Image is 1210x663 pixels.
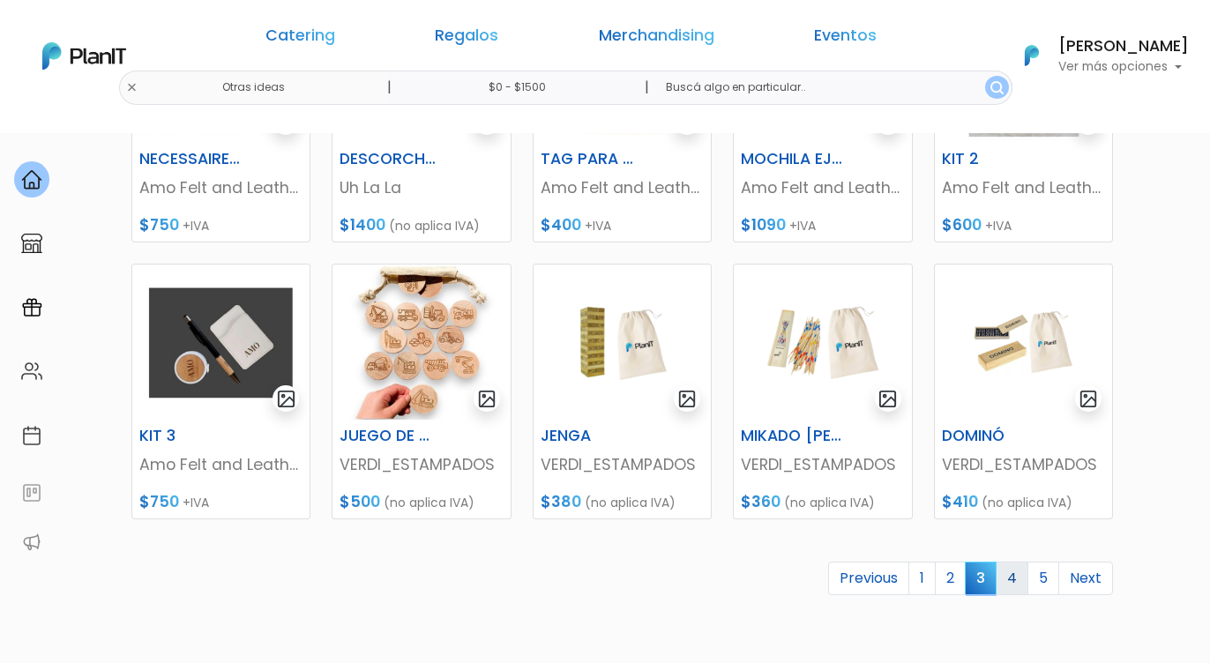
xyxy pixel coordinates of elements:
[435,28,498,49] a: Regalos
[1079,389,1099,409] img: gallery-light
[384,494,474,511] span: (no aplica IVA)
[132,264,310,420] img: thumb_2000___2000-Photoroom__91_.jpg
[21,425,42,446] img: calendar-87d922413cdce8b2cf7b7f5f62616a5cf9e4887200fb71536465627b3292af00.svg
[1027,562,1059,595] a: 5
[389,217,480,235] span: (no aplica IVA)
[985,217,1012,235] span: +IVA
[942,176,1105,199] p: Amo Felt and Leather
[329,427,452,445] h6: JUEGO DE MEMORIA ECO
[139,491,179,512] span: $750
[131,264,310,519] a: gallery-light KIT 3 Amo Felt and Leather $750 +IVA
[340,214,385,235] span: $1400
[1012,36,1051,75] img: PlanIt Logo
[541,453,704,476] p: VERDI_ESTAMPADOS
[789,217,816,235] span: +IVA
[990,81,1004,94] img: search_button-432b6d5273f82d61273b3651a40e1bd1b912527efae98b1b7a1b2c0702e16a8d.svg
[541,491,581,512] span: $380
[129,150,252,168] h6: NECESSAIRE DE VIAJE
[935,562,966,595] a: 2
[931,427,1055,445] h6: DOMINÓ
[585,494,676,511] span: (no aplica IVA)
[183,494,209,511] span: +IVA
[741,214,786,235] span: $1090
[935,264,1112,420] img: thumb_Dise%C3%B1o_sin_t%C3%ADtulo__96_.png
[1058,562,1113,595] a: Next
[21,361,42,382] img: people-662611757002400ad9ed0e3c099ab2801c6687ba6c219adb57efc949bc21e19d.svg
[541,176,704,199] p: Amo Felt and Leather
[183,217,209,235] span: +IVA
[982,494,1072,511] span: (no aplica IVA)
[645,77,649,98] p: |
[541,214,581,235] span: $400
[21,532,42,553] img: partners-52edf745621dab592f3b2c58e3bca9d71375a7ef29c3b500c9f145b62cc070d4.svg
[585,217,611,235] span: +IVA
[741,491,781,512] span: $360
[332,264,510,420] img: thumb_2000___2000-Photoroom_-_2024-09-24T103210.271.jpg
[677,389,698,409] img: gallery-light
[1058,39,1189,55] h6: [PERSON_NAME]
[329,150,452,168] h6: DESCORCHADOR
[814,28,877,49] a: Eventos
[21,169,42,190] img: home-e721727adea9d79c4d83392d1f703f7f8bce08238fde08b1acbfd93340b81755.svg
[21,297,42,318] img: campaigns-02234683943229c281be62815700db0a1741e53638e28bf9629b52c665b00959.svg
[477,389,497,409] img: gallery-light
[332,264,511,519] a: gallery-light JUEGO DE MEMORIA ECO VERDI_ESTAMPADOS $500 (no aplica IVA)
[741,453,904,476] p: VERDI_ESTAMPADOS
[126,82,138,93] img: close-6986928ebcb1d6c9903e3b54e860dbc4d054630f23adef3a32610726dff6a82b.svg
[533,264,712,519] a: gallery-light JENGA VERDI_ESTAMPADOS $380 (no aplica IVA)
[340,176,503,199] p: Uh La La
[139,453,302,476] p: Amo Felt and Leather
[784,494,875,511] span: (no aplica IVA)
[741,176,904,199] p: Amo Felt and Leather
[965,562,997,594] span: 3
[42,42,126,70] img: PlanIt Logo
[599,28,714,49] a: Merchandising
[908,562,936,595] a: 1
[734,264,911,420] img: thumb_Dise%C3%B1o_sin_t%C3%ADtulo__95_.png
[934,264,1113,519] a: gallery-light DOMINÓ VERDI_ESTAMPADOS $410 (no aplica IVA)
[878,389,898,409] img: gallery-light
[340,453,503,476] p: VERDI_ESTAMPADOS
[340,491,380,512] span: $500
[730,427,854,445] h6: MIKADO [PERSON_NAME]
[730,150,854,168] h6: MOCHILA EJECUTIVA 1
[139,214,179,235] span: $750
[530,150,654,168] h6: TAG PARA BALIJA
[387,77,392,98] p: |
[996,562,1028,595] a: 4
[534,264,711,420] img: thumb_Dise%C3%B1o_sin_t%C3%ADtulo__97_.png
[931,150,1055,168] h6: KIT 2
[733,264,912,519] a: gallery-light MIKADO [PERSON_NAME] VERDI_ESTAMPADOS $360 (no aplica IVA)
[21,233,42,254] img: marketplace-4ceaa7011d94191e9ded77b95e3339b90024bf715f7c57f8cf31f2d8c509eaba.svg
[652,71,1012,105] input: Buscá algo en particular..
[265,28,335,49] a: Catering
[91,17,254,51] div: ¿Necesitás ayuda?
[828,562,909,595] a: Previous
[942,214,982,235] span: $600
[21,482,42,503] img: feedback-78b5a0c8f98aac82b08bfc38622c3050aee476f2c9584af64705fc4e61158814.svg
[1058,61,1189,73] p: Ver más opciones
[530,427,654,445] h6: JENGA
[139,176,302,199] p: Amo Felt and Leather
[276,389,296,409] img: gallery-light
[1002,33,1189,78] button: PlanIt Logo [PERSON_NAME] Ver más opciones
[942,453,1105,476] p: VERDI_ESTAMPADOS
[129,427,252,445] h6: KIT 3
[942,491,978,512] span: $410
